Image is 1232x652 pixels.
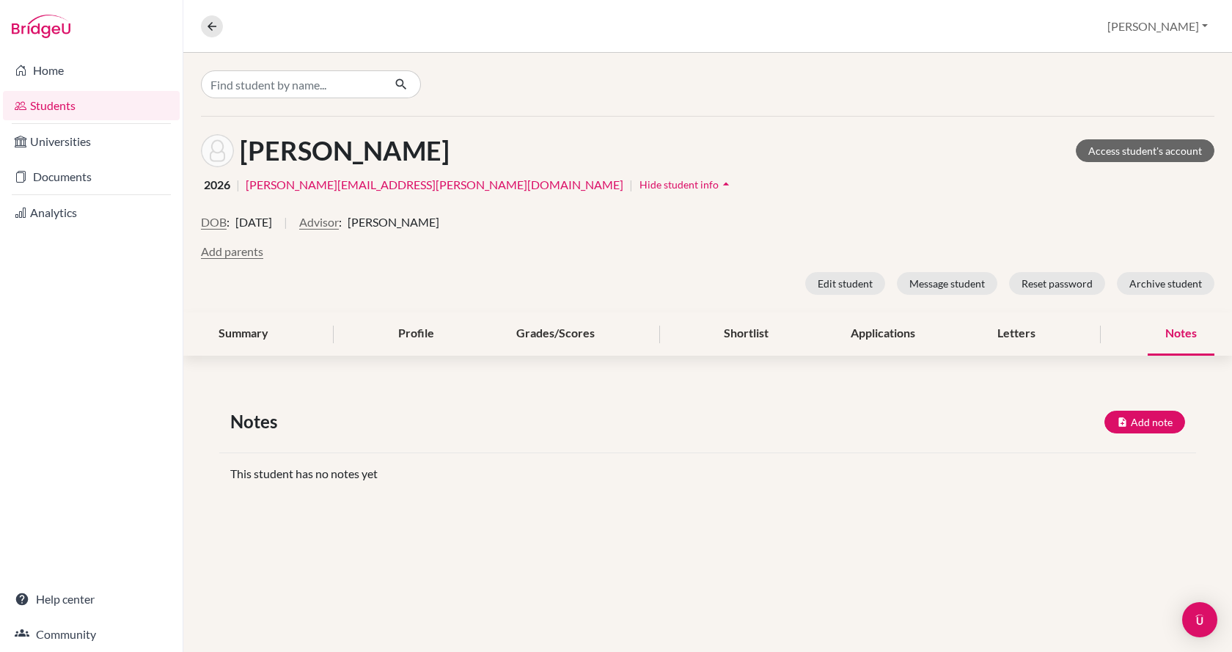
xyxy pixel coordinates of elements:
button: Archive student [1117,272,1214,295]
a: Help center [3,585,180,614]
a: Students [3,91,180,120]
a: [PERSON_NAME][EMAIL_ADDRESS][PERSON_NAME][DOMAIN_NAME] [246,176,623,194]
button: Add parents [201,243,263,260]
a: Access student's account [1076,139,1214,162]
button: [PERSON_NAME] [1101,12,1214,40]
span: : [339,213,342,231]
div: Notes [1148,312,1214,356]
span: | [284,213,287,243]
input: Find student by name... [201,70,383,98]
img: Bridge-U [12,15,70,38]
h1: [PERSON_NAME] [240,135,450,166]
div: Profile [381,312,452,356]
a: Community [3,620,180,649]
button: DOB [201,213,227,231]
button: Hide student infoarrow_drop_up [639,173,734,196]
span: 2026 [204,176,230,194]
a: Home [3,56,180,85]
button: Advisor [299,213,339,231]
a: Documents [3,162,180,191]
div: Letters [980,312,1053,356]
button: Reset password [1009,272,1105,295]
i: arrow_drop_up [719,177,733,191]
span: [DATE] [235,213,272,231]
div: Shortlist [706,312,786,356]
a: Analytics [3,198,180,227]
span: [PERSON_NAME] [348,213,439,231]
div: Applications [833,312,933,356]
span: : [227,213,230,231]
button: Message student [897,272,997,295]
div: Grades/Scores [499,312,612,356]
span: Notes [230,409,283,435]
span: | [629,176,633,194]
div: Open Intercom Messenger [1182,602,1217,637]
button: Add note [1104,411,1185,433]
a: Universities [3,127,180,156]
span: | [236,176,240,194]
button: Edit student [805,272,885,295]
div: Summary [201,312,286,356]
div: This student has no notes yet [219,465,1196,483]
img: Leó Takács's avatar [201,134,234,167]
span: Hide student info [639,178,719,191]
